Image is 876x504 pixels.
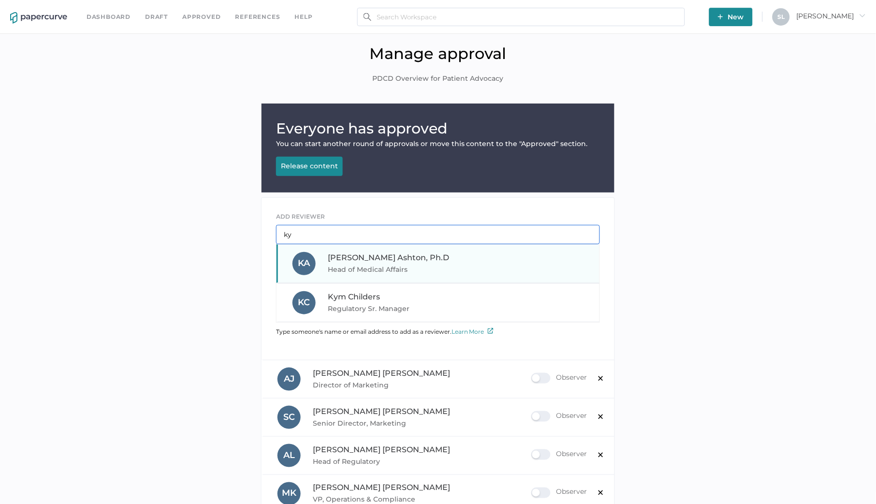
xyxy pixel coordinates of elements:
[284,373,294,384] span: A J
[328,253,449,262] span: [PERSON_NAME] Ashton, Ph.D
[778,13,785,20] span: S L
[298,297,310,308] span: K C
[281,162,338,170] div: Release content
[328,292,380,301] span: Kym Childers
[313,483,450,492] span: [PERSON_NAME] [PERSON_NAME]
[276,139,600,148] div: You can start another round of approvals or move this content to the "Approved" section.
[276,213,325,220] span: ADD REVIEWER
[313,445,450,454] span: [PERSON_NAME] [PERSON_NAME]
[276,157,343,176] button: Release content
[718,14,723,19] img: plus-white.e19ec114.svg
[364,13,371,21] img: search.bf03fe8b.svg
[295,12,313,22] div: help
[597,484,605,500] span: ×
[797,12,866,20] span: [PERSON_NAME]
[373,74,504,84] span: PDCD Overview for Patient Advocacy
[87,12,131,22] a: Dashboard
[182,12,220,22] a: Approved
[313,456,531,467] span: Head of Regulatory
[10,12,67,24] img: papercurve-logo-colour.7244d18c.svg
[328,264,459,275] span: Head of Medical Affairs
[709,8,753,26] button: New
[859,12,866,19] i: arrow_right
[531,488,587,498] div: Observer
[531,411,587,422] div: Observer
[313,417,531,429] span: Senior Director, Marketing
[488,328,494,334] img: external-link-icon.7ec190a1.svg
[276,118,600,139] h1: Everyone has approved
[597,407,605,423] span: ×
[313,379,531,391] span: Director of Marketing
[597,369,605,385] span: ×
[313,369,450,378] span: [PERSON_NAME] [PERSON_NAME]
[298,258,310,268] span: K A
[276,328,494,335] span: Type someone's name or email address to add as a reviewer.
[328,303,459,314] span: Regulatory Sr. Manager
[313,407,450,416] span: [PERSON_NAME] [PERSON_NAME]
[282,488,296,499] span: M K
[718,8,744,26] span: New
[7,44,869,63] h1: Manage approval
[276,225,600,244] input: Type a name or email
[145,12,168,22] a: Draft
[531,449,587,460] div: Observer
[452,328,494,335] a: Learn More
[283,412,295,422] span: S C
[283,450,295,460] span: A L
[531,373,587,384] div: Observer
[597,445,605,461] span: ×
[235,12,280,22] a: References
[357,8,685,26] input: Search Workspace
